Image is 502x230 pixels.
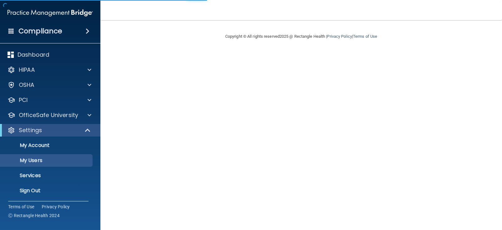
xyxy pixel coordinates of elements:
p: OfficeSafe University [19,111,78,119]
a: HIPAA [8,66,91,74]
a: OfficeSafe University [8,111,91,119]
p: My Account [4,142,90,149]
img: dashboard.aa5b2476.svg [8,52,14,58]
p: Services [4,172,90,179]
p: HIPAA [19,66,35,74]
a: PCI [8,96,91,104]
div: Copyright © All rights reserved 2025 @ Rectangle Health | | [187,26,416,47]
span: Ⓒ Rectangle Health 2024 [8,212,60,219]
a: OSHA [8,81,91,89]
a: Privacy Policy [327,34,352,39]
a: Settings [8,126,91,134]
a: Privacy Policy [42,204,70,210]
p: Sign Out [4,188,90,194]
p: My Users [4,157,90,164]
a: Terms of Use [353,34,377,39]
a: Terms of Use [8,204,34,210]
p: Settings [19,126,42,134]
p: Dashboard [18,51,49,59]
h4: Compliance [19,27,62,36]
img: PMB logo [8,7,93,19]
a: Dashboard [8,51,91,59]
p: OSHA [19,81,35,89]
p: PCI [19,96,28,104]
